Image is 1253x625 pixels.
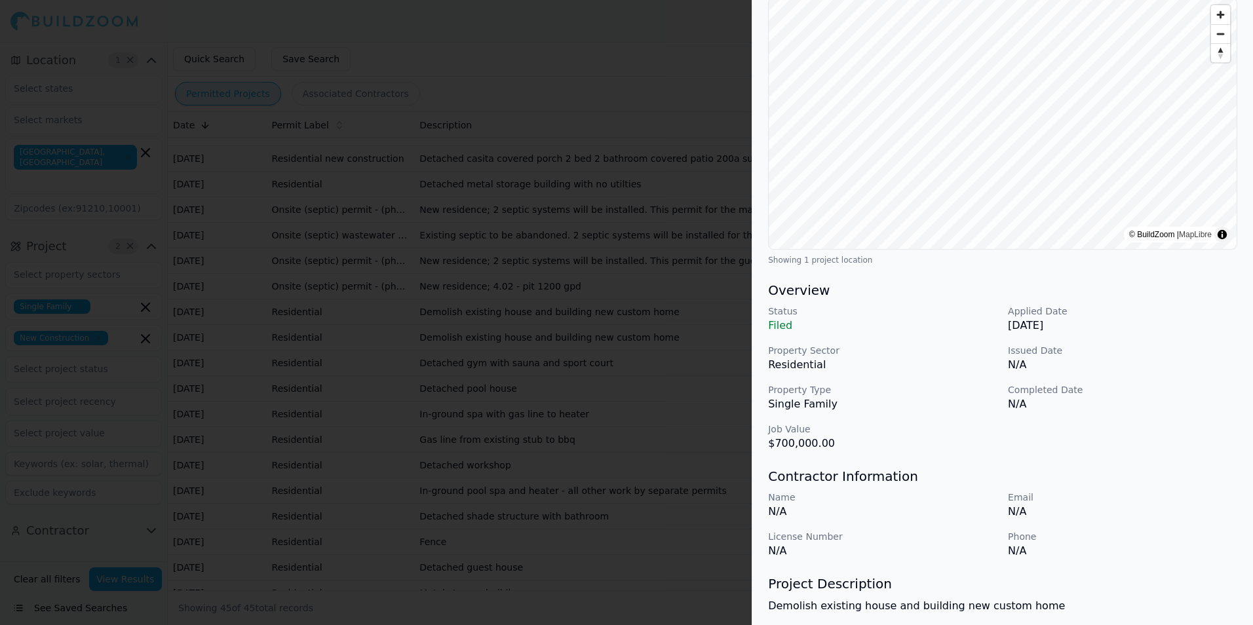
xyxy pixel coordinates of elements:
[768,491,997,504] p: Name
[768,318,997,333] p: Filed
[768,383,997,396] p: Property Type
[1008,357,1237,373] p: N/A
[768,305,997,318] p: Status
[768,543,997,559] p: N/A
[768,255,1237,265] div: Showing 1 project location
[768,504,997,520] p: N/A
[1008,318,1237,333] p: [DATE]
[1008,383,1237,396] p: Completed Date
[768,281,1237,299] h3: Overview
[1008,504,1237,520] p: N/A
[768,575,1237,593] h3: Project Description
[1008,530,1237,543] p: Phone
[768,357,997,373] p: Residential
[768,423,997,436] p: Job Value
[768,598,1237,614] p: Demolish existing house and building new custom home
[1008,305,1237,318] p: Applied Date
[768,436,997,451] p: $700,000.00
[1211,43,1230,62] button: Reset bearing to north
[1179,230,1212,239] a: MapLibre
[1214,227,1230,242] summary: Toggle attribution
[768,396,997,412] p: Single Family
[768,467,1237,485] h3: Contractor Information
[1211,5,1230,24] button: Zoom in
[768,344,997,357] p: Property Sector
[1008,491,1237,504] p: Email
[1008,396,1237,412] p: N/A
[1129,228,1212,241] div: © BuildZoom |
[1211,24,1230,43] button: Zoom out
[1008,543,1237,559] p: N/A
[1008,344,1237,357] p: Issued Date
[768,530,997,543] p: License Number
